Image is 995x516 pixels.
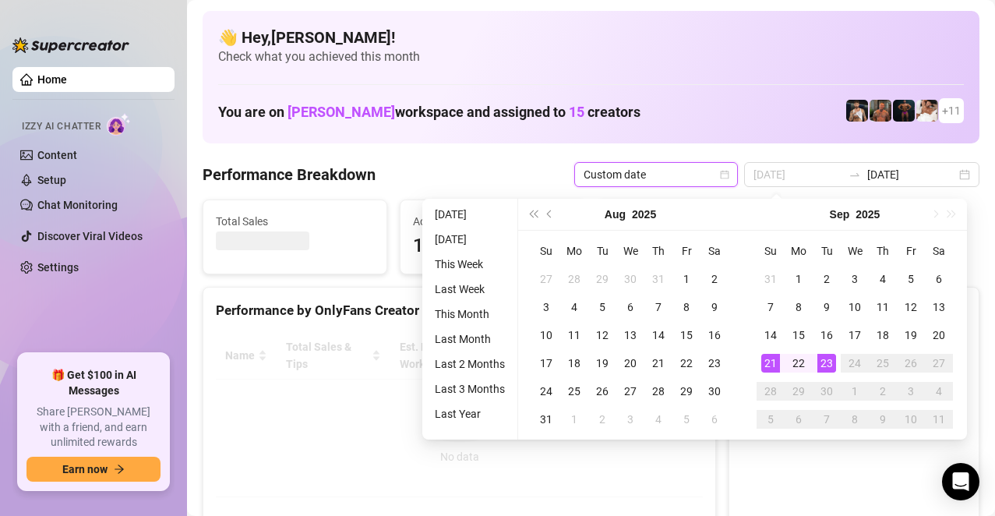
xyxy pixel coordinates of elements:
td: 2025-09-17 [841,321,869,349]
div: Open Intercom Messenger [942,463,979,500]
td: 2025-10-10 [897,405,925,433]
button: Choose a year [856,199,880,230]
td: 2025-09-09 [813,293,841,321]
td: 2025-08-22 [672,349,700,377]
div: 19 [593,354,612,373]
img: logo-BBDzfeDw.svg [12,37,129,53]
td: 2025-08-25 [560,377,588,405]
th: Th [869,237,897,265]
span: + 11 [942,102,961,119]
a: Home [37,73,67,86]
div: 8 [789,298,808,316]
td: 2025-10-08 [841,405,869,433]
td: 2025-08-07 [644,293,672,321]
td: 2025-09-22 [785,349,813,377]
td: 2025-09-25 [869,349,897,377]
input: End date [867,166,956,183]
a: Content [37,149,77,161]
td: 2025-08-13 [616,321,644,349]
td: 2025-09-20 [925,321,953,349]
div: 20 [621,354,640,373]
div: 29 [789,382,808,401]
div: 16 [705,326,724,345]
div: 26 [901,354,920,373]
td: 2025-08-28 [644,377,672,405]
td: 2025-09-16 [813,321,841,349]
td: 2025-08-11 [560,321,588,349]
div: 24 [537,382,556,401]
td: 2025-09-27 [925,349,953,377]
div: 23 [705,354,724,373]
td: 2025-09-01 [560,405,588,433]
td: 2025-08-19 [588,349,616,377]
td: 2025-08-16 [700,321,729,349]
td: 2025-08-03 [532,293,560,321]
span: 15 [569,104,584,120]
div: 12 [593,326,612,345]
td: 2025-08-02 [700,265,729,293]
img: BigLiamxxx [870,100,891,122]
td: 2025-08-06 [616,293,644,321]
li: Last 3 Months [429,380,511,398]
div: 15 [677,326,696,345]
div: 6 [621,298,640,316]
td: 2025-09-19 [897,321,925,349]
div: 6 [705,410,724,429]
div: 3 [845,270,864,288]
span: calendar [720,170,729,179]
button: Choose a month [830,199,850,230]
button: Earn nowarrow-right [26,457,161,482]
th: Sa [925,237,953,265]
h4: Performance Breakdown [203,164,376,186]
td: 2025-10-07 [813,405,841,433]
div: 14 [761,326,780,345]
th: Fr [897,237,925,265]
div: 14 [649,326,668,345]
div: 17 [845,326,864,345]
div: 28 [761,382,780,401]
div: 25 [873,354,892,373]
div: 30 [705,382,724,401]
div: 4 [649,410,668,429]
td: 2025-10-01 [841,377,869,405]
td: 2025-09-05 [672,405,700,433]
div: 17 [537,354,556,373]
td: 2025-09-14 [757,321,785,349]
th: Tu [813,237,841,265]
td: 2025-08-31 [532,405,560,433]
td: 2025-09-18 [869,321,897,349]
td: 2025-08-23 [700,349,729,377]
div: 4 [565,298,584,316]
td: 2025-07-31 [644,265,672,293]
div: 2 [873,382,892,401]
td: 2025-08-20 [616,349,644,377]
span: 146 [413,231,571,261]
div: 27 [537,270,556,288]
div: 22 [677,354,696,373]
td: 2025-09-10 [841,293,869,321]
td: 2025-07-27 [532,265,560,293]
div: 3 [901,382,920,401]
div: 31 [761,270,780,288]
td: 2025-08-15 [672,321,700,349]
td: 2025-08-21 [644,349,672,377]
td: 2025-09-24 [841,349,869,377]
a: Setup [37,174,66,186]
div: 13 [621,326,640,345]
div: 7 [649,298,668,316]
span: Earn now [62,463,108,475]
th: Mo [785,237,813,265]
div: 30 [621,270,640,288]
td: 2025-09-23 [813,349,841,377]
div: 16 [817,326,836,345]
div: 1 [677,270,696,288]
td: 2025-08-27 [616,377,644,405]
div: 1 [565,410,584,429]
td: 2025-08-10 [532,321,560,349]
div: 31 [649,270,668,288]
div: 11 [930,410,948,429]
td: 2025-09-21 [757,349,785,377]
span: Check what you achieved this month [218,48,964,65]
img: AI Chatter [107,113,131,136]
div: 8 [845,410,864,429]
